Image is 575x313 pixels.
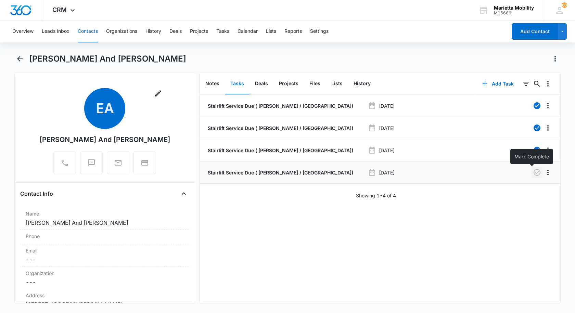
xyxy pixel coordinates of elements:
button: Projects [273,73,304,94]
label: Organization [26,270,184,277]
button: Add Contact [512,23,558,40]
div: Organization--- [20,267,189,289]
h4: Contact Info [20,190,53,198]
button: Overflow Menu [542,100,553,111]
button: Overview [12,21,34,42]
p: [DATE] [379,147,395,154]
div: Phone [20,230,189,244]
button: Overflow Menu [542,78,553,89]
button: Tasks [216,21,229,42]
label: Email [26,247,184,254]
span: 60 [562,2,567,8]
div: [PERSON_NAME] And [PERSON_NAME] [39,134,170,145]
button: Filters [521,78,532,89]
button: Leads Inbox [42,21,69,42]
div: Mark Complete [510,149,553,164]
button: Projects [190,21,208,42]
button: Close [178,188,189,199]
p: [DATE] [379,102,395,109]
button: Tasks [225,73,250,94]
button: Files [304,73,326,94]
div: notifications count [562,2,567,8]
a: Stairlift Service Due ( [PERSON_NAME] / [GEOGRAPHIC_DATA]) [206,169,353,176]
p: Showing 1-4 of 4 [356,192,396,199]
button: Lists [266,21,276,42]
button: Reports [284,21,302,42]
button: Lists [326,73,348,94]
button: Deals [250,73,273,94]
dd: [PERSON_NAME] And [PERSON_NAME] [26,219,184,227]
button: Search... [532,78,542,89]
div: Address[STREET_ADDRESS][PERSON_NAME] [20,289,189,312]
dd: --- [26,256,184,264]
button: Contacts [78,21,98,42]
span: CRM [52,6,67,13]
button: Overflow Menu [542,167,553,178]
button: Add Task [475,76,521,92]
button: History [145,21,161,42]
button: Calendar [238,21,258,42]
button: History [348,73,376,94]
button: Settings [310,21,329,42]
button: Actions [550,53,561,64]
div: account name [494,5,534,11]
label: Name [26,210,184,217]
button: Organizations [106,21,137,42]
label: Address [26,292,184,299]
button: Deals [169,21,182,42]
button: Overflow Menu [542,145,553,156]
a: Stairlift Service Due ( [PERSON_NAME] / [GEOGRAPHIC_DATA]) [206,125,353,132]
a: Stairlift Service Due ( [PERSON_NAME] / [GEOGRAPHIC_DATA]) [206,102,353,109]
p: [DATE] [379,169,395,176]
dd: [STREET_ADDRESS][PERSON_NAME] [26,300,184,309]
button: Overflow Menu [542,122,553,133]
h1: [PERSON_NAME] And [PERSON_NAME] [29,54,186,64]
button: Notes [200,73,225,94]
button: Back [14,53,25,64]
div: Email--- [20,244,189,267]
label: Phone [26,233,184,240]
dd: --- [26,278,184,286]
div: account id [494,11,534,15]
div: Name[PERSON_NAME] And [PERSON_NAME] [20,207,189,230]
span: EA [84,88,125,129]
a: Stairlift Service Due ( [PERSON_NAME] / [GEOGRAPHIC_DATA]) [206,147,353,154]
p: [DATE] [379,125,395,132]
